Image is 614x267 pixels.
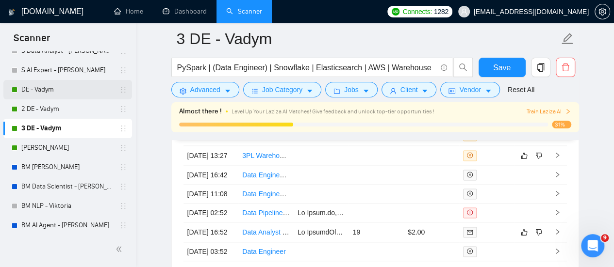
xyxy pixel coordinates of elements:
a: Data Engineer for Data Warehouse Project - End to End [242,171,411,179]
span: mail [467,229,473,235]
span: holder [119,163,127,171]
a: 3PL Warehouse Invoice Auditor [242,152,337,159]
button: settingAdvancedcaret-down [171,82,239,97]
span: right [565,109,571,114]
button: delete [556,58,575,77]
td: Data Engineer [238,242,294,261]
span: Almost there ! [179,106,222,117]
span: holder [119,125,127,132]
a: Reset All [508,84,534,95]
span: holder [119,202,127,210]
a: searchScanner [226,7,262,16]
a: BM [PERSON_NAME] [21,157,114,177]
span: holder [119,144,127,152]
span: bars [251,87,258,94]
span: dislike [535,228,542,236]
td: Data Engineer for Ecommerce Business (Checkoutchamp + Shopify) [238,185,294,204]
span: right [554,209,561,216]
span: caret-down [363,87,369,94]
span: caret-down [485,87,492,94]
a: setting [595,8,610,16]
td: Data Engineer for Data Warehouse Project - End to End [238,166,294,185]
button: Train Laziza AI [526,107,571,116]
span: 31% [552,121,571,128]
td: 19 [348,222,404,242]
span: Level Up Your Laziza AI Matches! Give feedback and unlock top-tier opportunities ! [232,108,434,115]
button: folderJobscaret-down [325,82,378,97]
span: holder [119,86,127,94]
span: Client [400,84,418,95]
span: info-circle [441,64,447,71]
span: dislike [535,152,542,159]
span: setting [180,87,186,94]
span: idcard [448,87,455,94]
td: [DATE] 13:27 [183,146,239,166]
a: homeHome [114,7,143,16]
button: search [453,58,473,77]
a: BM AI Agent - [PERSON_NAME] [21,216,114,235]
span: caret-down [224,87,231,94]
span: Job Category [262,84,302,95]
span: double-left [116,244,125,254]
a: 2 DE - Vadym [21,99,114,119]
span: right [554,228,561,235]
img: upwork-logo.png [392,8,399,16]
button: Save [479,58,526,77]
span: holder [119,105,127,113]
td: [DATE] 16:52 [183,222,239,242]
a: S AI Expert - [PERSON_NAME] [21,61,114,80]
span: 9 [601,234,609,242]
span: exclamation-circle [467,209,473,215]
span: close-circle [467,152,473,158]
a: [PERSON_NAME] [21,138,114,157]
button: dislike [533,150,545,161]
td: [DATE] 03:52 [183,242,239,261]
img: logo [8,4,15,20]
span: edit [561,32,574,45]
td: Data Pipeline Engineer for FDA Submission Project [238,204,294,222]
a: BM NLP - Viktoria [21,196,114,216]
span: holder [119,183,127,190]
a: Data Engineer [242,248,286,255]
span: close-circle [467,172,473,177]
a: BM Data Scientist - [PERSON_NAME] [21,177,114,196]
button: userClientcaret-down [382,82,437,97]
span: caret-down [421,87,428,94]
a: dashboardDashboard [163,7,207,16]
button: barsJob Categorycaret-down [243,82,321,97]
a: Data Pipeline Engineer for FDA Submission Project [242,209,397,217]
a: Data Engineer for Ecommerce Business (Checkoutchamp + Shopify) [242,190,449,198]
span: Save [493,62,511,74]
td: 3PL Warehouse Invoice Auditor [238,146,294,166]
span: copy [531,63,550,72]
span: folder [333,87,340,94]
span: setting [595,8,610,16]
button: dislike [533,226,545,238]
span: 1282 [434,6,448,17]
td: [DATE] 11:08 [183,185,239,204]
span: Scanner [6,31,58,51]
span: Jobs [344,84,359,95]
span: caret-down [306,87,313,94]
span: right [554,152,561,158]
span: user [390,87,397,94]
input: Search Freelance Jobs... [177,62,436,74]
a: Data Analyst / Engineer pour MentorShow [242,228,369,236]
span: Advanced [190,84,220,95]
td: [DATE] 02:52 [183,204,239,222]
span: like [521,152,528,159]
span: right [554,248,561,254]
button: copy [531,58,550,77]
iframe: Intercom live chat [581,234,604,257]
td: [DATE] 16:42 [183,166,239,185]
td: $2.00 [404,222,459,242]
span: holder [119,66,127,74]
span: right [554,190,561,197]
span: Connects: [402,6,431,17]
span: delete [556,63,575,72]
span: search [454,63,472,72]
a: 3 DE - Vadym [21,119,114,138]
button: like [518,150,530,161]
span: user [461,8,467,15]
